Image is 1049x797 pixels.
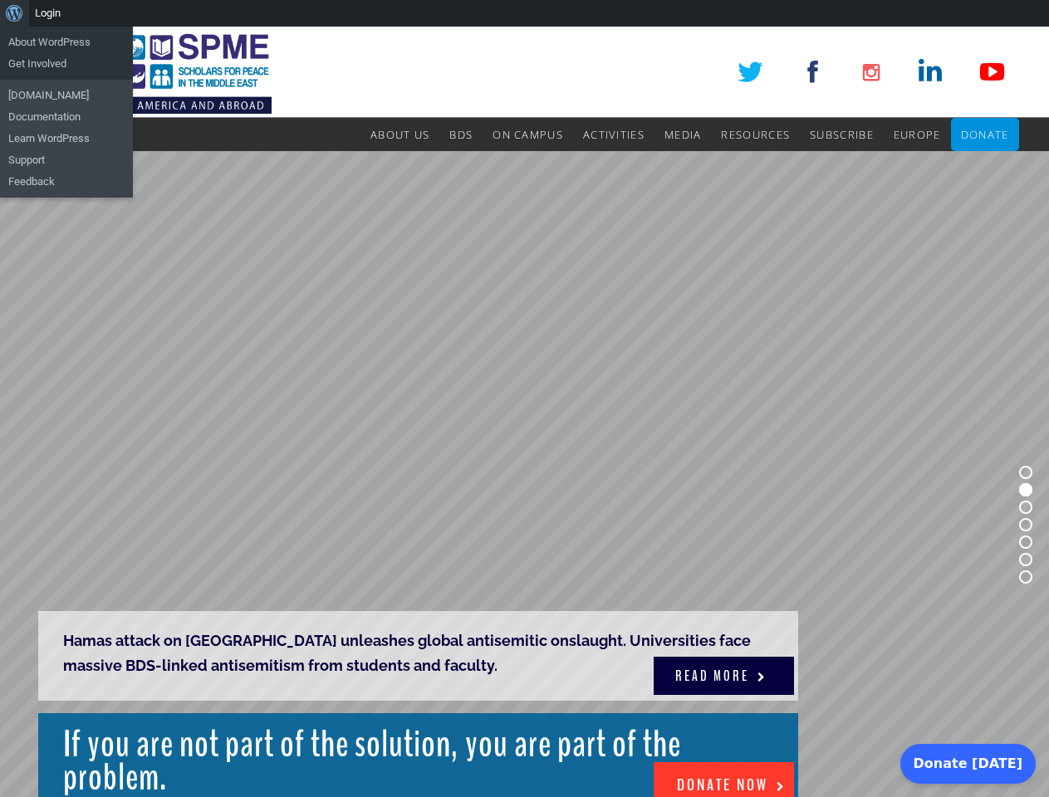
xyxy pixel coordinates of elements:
span: Activities [583,127,645,142]
rs-layer: Hamas attack on [GEOGRAPHIC_DATA] unleashes global antisemitic onslaught. Universities face massi... [38,611,798,701]
a: About Us [370,118,429,151]
span: Media [664,127,702,142]
a: On Campus [493,118,563,151]
span: Subscribe [810,127,874,142]
span: Resources [721,127,790,142]
a: Donate [961,118,1009,151]
a: READ MORE [654,657,794,695]
span: Donate [961,127,1009,142]
span: About Us [370,127,429,142]
a: Europe [894,118,941,151]
span: BDS [449,127,473,142]
img: SPME [31,27,272,118]
a: Resources [721,118,790,151]
a: Media [664,118,702,151]
span: Europe [894,127,941,142]
a: Subscribe [810,118,874,151]
span: On Campus [493,127,563,142]
a: BDS [449,118,473,151]
a: Activities [583,118,645,151]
